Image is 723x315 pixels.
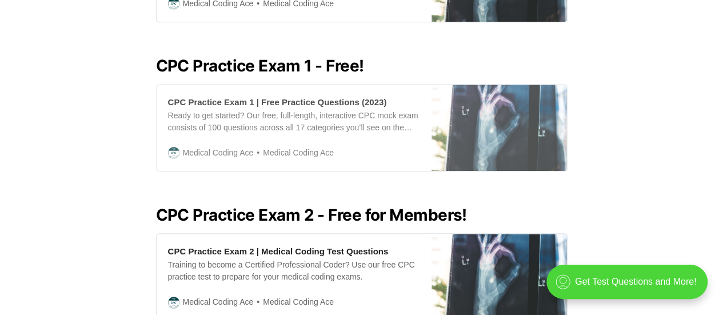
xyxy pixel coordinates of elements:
h2: CPC Practice Exam 1 - Free! [156,57,568,75]
h2: CPC Practice Exam 2 - Free for Members! [156,206,568,224]
div: Training to become a Certified Professional Coder? Use our free CPC practice test to prepare for ... [168,259,420,283]
span: Medical Coding Ace [183,296,254,308]
span: Medical Coding Ace [253,146,334,160]
div: CPC Practice Exam 1 | Free Practice Questions (2023) [168,96,387,108]
a: CPC Practice Exam 1 | Free Practice Questions (2023)Ready to get started? Our free, full-length, ... [156,84,568,172]
iframe: portal-trigger [537,259,723,315]
span: Medical Coding Ace [253,296,334,309]
div: CPC Practice Exam 2 | Medical Coding Test Questions [168,245,389,257]
div: Ready to get started? Our free, full-length, interactive CPC mock exam consists of 100 questions ... [168,110,420,134]
span: Medical Coding Ace [183,146,254,159]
